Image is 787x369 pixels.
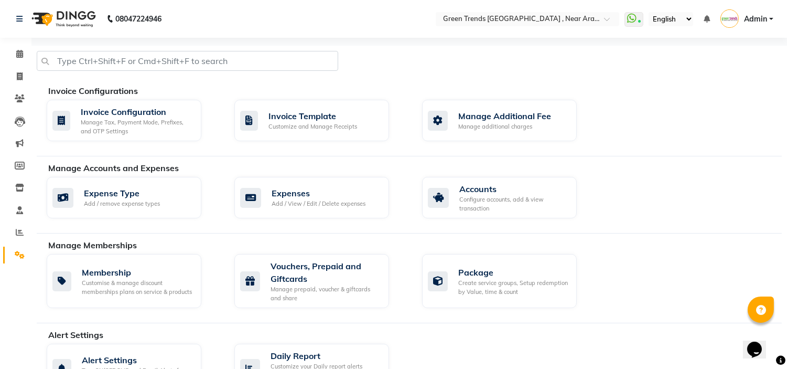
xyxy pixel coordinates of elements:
img: logo [27,4,99,34]
b: 08047224946 [115,4,161,34]
div: Package [458,266,568,279]
a: AccountsConfigure accounts, add & view transaction [422,177,594,218]
div: Manage additional charges [458,122,551,131]
div: Invoice Template [268,110,357,122]
iframe: chat widget [743,327,777,359]
div: Customise & manage discount memberships plans on service & products [82,279,193,296]
a: Invoice TemplateCustomize and Manage Receipts [234,100,406,141]
div: Alert Settings [82,354,193,366]
div: Membership [82,266,193,279]
a: Expense TypeAdd / remove expense types [47,177,219,218]
div: Vouchers, Prepaid and Giftcards [271,260,381,285]
span: Admin [744,14,767,25]
a: MembershipCustomise & manage discount memberships plans on service & products [47,254,219,308]
input: Type Ctrl+Shift+F or Cmd+Shift+F to search [37,51,338,71]
a: PackageCreate service groups, Setup redemption by Value, time & count [422,254,594,308]
div: Accounts [459,183,568,195]
div: Add / remove expense types [84,199,160,208]
a: ExpensesAdd / View / Edit / Delete expenses [234,177,406,218]
div: Invoice Configuration [81,106,193,118]
a: Invoice ConfigurationManage Tax, Payment Mode, Prefixes, and OTP Settings [47,100,219,141]
div: Expense Type [84,187,160,199]
div: Manage prepaid, voucher & giftcards and share [271,285,381,302]
div: Daily Report [271,350,381,362]
div: Manage Tax, Payment Mode, Prefixes, and OTP Settings [81,118,193,135]
div: Customize and Manage Receipts [268,122,357,131]
a: Vouchers, Prepaid and GiftcardsManage prepaid, voucher & giftcards and share [234,254,406,308]
div: Manage Additional Fee [458,110,551,122]
div: Configure accounts, add & view transaction [459,195,568,213]
img: Admin [720,9,739,28]
div: Create service groups, Setup redemption by Value, time & count [458,279,568,296]
div: Expenses [272,187,365,199]
a: Manage Additional FeeManage additional charges [422,100,594,141]
div: Add / View / Edit / Delete expenses [272,199,365,208]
